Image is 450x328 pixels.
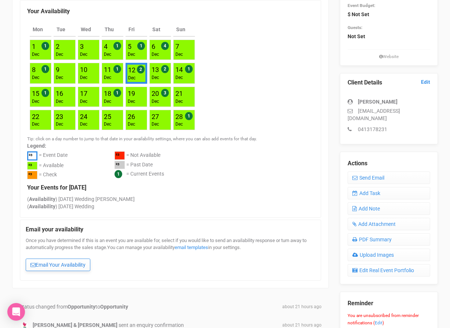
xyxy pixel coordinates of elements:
[27,195,313,203] div: ( ) [DATE] Wedding [PERSON_NAME]
[175,113,183,120] a: 28
[126,23,147,37] th: Fri
[348,233,431,246] a: PDF Summary
[348,218,431,230] a: Add Attachment
[104,90,111,97] a: 18
[348,54,431,60] small: Website
[27,162,37,170] div: ²³
[56,98,63,105] div: Dec
[375,320,382,325] a: Edit
[80,75,87,81] div: Dec
[348,33,365,39] strong: Not Set
[348,159,431,168] legend: Actions
[27,171,37,179] div: ²³
[27,184,313,192] legend: Your Events for [DATE]
[41,65,49,73] span: 1
[26,226,315,234] legend: Email your availability
[32,51,39,58] div: Dec
[30,23,51,37] th: Mon
[128,121,135,127] div: Dec
[348,79,431,87] legend: Client Details
[27,136,257,141] small: Tip: click on a day number to jump to that date in your availability settings, where you can also...
[175,43,179,50] a: 7
[56,113,63,120] a: 23
[80,121,87,127] div: Dec
[39,171,57,180] div: = Check
[128,75,135,81] div: Dec
[56,51,63,58] div: Dec
[32,43,36,50] a: 1
[175,51,183,58] div: Dec
[128,66,135,74] a: 12
[128,51,135,58] div: Dec
[56,75,63,81] div: Dec
[104,43,108,50] a: 4
[175,245,208,250] a: email templates
[173,23,195,37] th: Sun
[100,304,128,310] strong: Opportunity
[115,161,125,169] div: ²³
[348,313,419,325] small: You are unsubscribed from reminder notifications ( )
[19,304,128,310] span: Status changed from to
[29,196,55,202] strong: Availability
[348,249,431,261] a: Upload Images
[152,90,159,97] a: 20
[161,89,169,97] span: 3
[113,42,121,50] span: 1
[32,90,39,97] a: 15
[32,75,39,81] div: Dec
[348,11,369,17] strong: $ Not Set
[175,98,183,105] div: Dec
[175,66,183,73] a: 14
[126,151,160,161] div: = Not Available
[39,151,68,162] div: = Event Date
[161,65,169,73] span: 2
[104,121,111,127] div: Dec
[56,43,59,50] a: 2
[80,113,87,120] a: 24
[7,303,25,321] div: Open Intercom Messenger
[348,172,431,184] a: Send Email
[128,113,135,120] a: 26
[56,121,63,127] div: Dec
[32,121,39,127] div: Dec
[26,259,90,271] a: Email Your Availability
[175,121,183,127] div: Dec
[128,98,135,105] div: Dec
[107,245,241,250] span: You can manage your availability in your settings.
[27,151,37,161] div: ²³
[27,142,313,149] label: Legend:
[185,65,193,73] span: 1
[27,7,313,16] legend: Your Availability
[104,66,111,73] a: 11
[175,75,183,81] div: Dec
[104,113,111,120] a: 25
[152,98,159,105] div: Dec
[33,322,117,328] strong: [PERSON_NAME] & [PERSON_NAME]
[128,90,135,97] a: 19
[152,43,155,50] a: 6
[68,304,95,310] strong: Opportunity
[26,237,315,274] div: Once you have determined if this is an event you are available for, select if you would like to s...
[126,161,153,170] div: = Past Date
[161,42,169,50] span: 4
[185,112,193,120] span: 1
[348,264,431,277] a: Edit Real Event Portfolio
[113,65,121,73] span: 1
[149,23,171,37] th: Sat
[41,89,49,97] span: 1
[104,51,111,58] div: Dec
[80,43,84,50] a: 3
[39,162,63,171] div: = Available
[152,66,159,73] a: 13
[152,75,159,81] div: Dec
[104,75,111,81] div: Dec
[80,51,87,58] div: Dec
[32,98,39,105] div: Dec
[80,90,87,97] a: 17
[104,98,111,105] div: Dec
[152,121,159,127] div: Dec
[54,23,75,37] th: Tue
[421,79,430,86] a: Edit
[113,89,121,97] span: 1
[137,42,145,50] span: 1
